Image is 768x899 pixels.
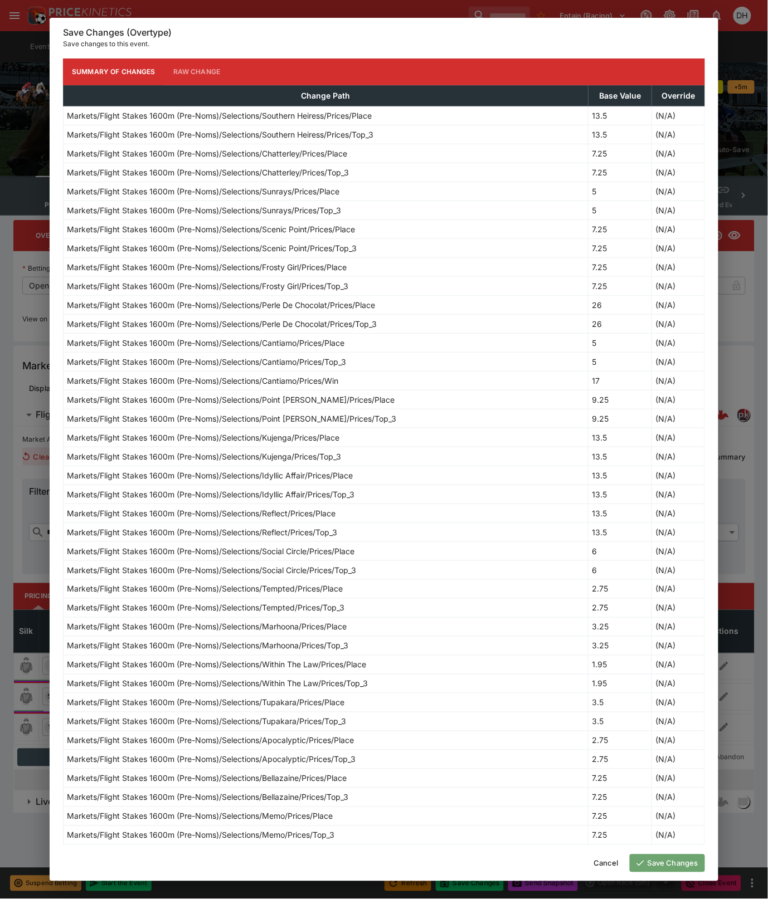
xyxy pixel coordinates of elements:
td: 26 [589,295,652,314]
p: Markets/Flight Stakes 1600m (Pre-Noms)/Selections/Chatterley/Prices/Top_3 [67,167,349,178]
p: Markets/Flight Stakes 1600m (Pre-Noms)/Selections/Kujenga/Prices/Top_3 [67,451,341,462]
p: Markets/Flight Stakes 1600m (Pre-Noms)/Selections/Memo/Prices/Top_3 [67,829,334,841]
td: (N/A) [652,182,705,201]
p: Markets/Flight Stakes 1600m (Pre-Noms)/Selections/Social Circle/Prices/Top_3 [67,564,356,576]
p: Markets/Flight Stakes 1600m (Pre-Noms)/Selections/Reflect/Prices/Top_3 [67,526,337,538]
td: 9.25 [589,390,652,409]
td: (N/A) [652,257,705,276]
p: Markets/Flight Stakes 1600m (Pre-Noms)/Selections/Marhoona/Prices/Top_3 [67,640,348,652]
td: 3.5 [589,712,652,731]
td: 5 [589,333,652,352]
p: Markets/Flight Stakes 1600m (Pre-Noms)/Selections/Tempted/Prices/Top_3 [67,602,344,614]
td: (N/A) [652,825,705,844]
p: Markets/Flight Stakes 1600m (Pre-Noms)/Selections/Idyllic Affair/Prices/Top_3 [67,488,354,500]
p: Markets/Flight Stakes 1600m (Pre-Noms)/Selections/Southern Heiress/Prices/Place [67,110,372,121]
td: 2.75 [589,750,652,769]
td: 13.5 [589,504,652,522]
p: Markets/Flight Stakes 1600m (Pre-Noms)/Selections/Perle De Chocolat/Prices/Place [67,299,375,311]
p: Markets/Flight Stakes 1600m (Pre-Noms)/Selections/Southern Heiress/Prices/Top_3 [67,129,373,140]
td: (N/A) [652,371,705,390]
td: (N/A) [652,219,705,238]
td: (N/A) [652,163,705,182]
td: (N/A) [652,617,705,636]
p: Markets/Flight Stakes 1600m (Pre-Noms)/Selections/Apocalyptic/Prices/Top_3 [67,754,356,765]
p: Markets/Flight Stakes 1600m (Pre-Noms)/Selections/Marhoona/Prices/Place [67,621,347,633]
p: Markets/Flight Stakes 1600m (Pre-Noms)/Selections/Point [PERSON_NAME]/Prices/Top_3 [67,413,396,424]
p: Markets/Flight Stakes 1600m (Pre-Noms)/Selections/Cantiamo/Prices/Top_3 [67,356,346,368]
td: (N/A) [652,522,705,541]
td: 13.5 [589,485,652,504]
td: (N/A) [652,674,705,693]
td: (N/A) [652,579,705,598]
p: Markets/Flight Stakes 1600m (Pre-Noms)/Selections/Memo/Prices/Place [67,810,333,822]
p: Markets/Flight Stakes 1600m (Pre-Noms)/Selections/Kujenga/Prices/Place [67,432,339,443]
td: (N/A) [652,844,705,863]
td: 1.95 [589,655,652,674]
td: (N/A) [652,712,705,731]
p: Markets/Flight Stakes 1600m (Pre-Noms)/Selections/Within The Law/Prices/Top_3 [67,678,368,690]
td: (N/A) [652,314,705,333]
td: 3.5 [589,693,652,712]
p: Markets/Flight Stakes 1600m (Pre-Noms)/Selections/Cantiamo/Prices/Win [67,375,338,387]
td: (N/A) [652,144,705,163]
td: (N/A) [652,390,705,409]
td: 26 [589,314,652,333]
td: 9.25 [589,409,652,428]
td: 2.75 [589,598,652,617]
td: (N/A) [652,788,705,807]
p: Markets/Flight Stakes 1600m (Pre-Noms)/Selections/Scenic Point/Prices/Top_3 [67,242,357,254]
td: (N/A) [652,295,705,314]
th: Override [652,85,705,106]
p: Markets/Flight Stakes 1600m (Pre-Noms)/Selections/Tupakara/Prices/Top_3 [67,716,346,727]
td: 13.5 [589,447,652,466]
p: Markets/Flight Stakes 1600m (Pre-Noms)/Selections/Bellazaine/Prices/Place [67,773,347,784]
td: 6 [589,560,652,579]
td: 7.25 [589,807,652,825]
td: 7.25 [589,788,652,807]
button: Summary of Changes [63,58,164,85]
td: (N/A) [652,731,705,750]
p: Markets/Flight Stakes 1600m (Pre-Noms)/Selections/Idyllic Affair/Prices/Place [67,470,353,481]
td: 17 [589,371,652,390]
p: Markets/Flight Stakes 1600m (Pre-Noms)/Selections/Frosty Girl/Prices/Top_3 [67,280,348,292]
td: 13.5 [589,466,652,485]
p: Markets/Flight Stakes 1600m (Pre-Noms)/Selections/Within The Law/Prices/Place [67,659,366,671]
td: 5 [589,352,652,371]
td: 7.25 [589,769,652,788]
p: Markets/Flight Stakes 1600m (Pre-Noms)/Selections/Tupakara/Prices/Place [67,697,344,709]
td: (N/A) [652,352,705,371]
td: 2.75 [589,731,652,750]
td: 7.25 [589,144,652,163]
td: (N/A) [652,485,705,504]
td: 13.5 [589,522,652,541]
td: 7.25 [589,257,652,276]
td: (N/A) [652,598,705,617]
td: (N/A) [652,769,705,788]
td: 13.5 [589,125,652,144]
td: (N/A) [652,693,705,712]
p: Markets/Flight Stakes 1600m (Pre-Noms)/Selections/Scenic Point/Prices/Place [67,223,355,235]
button: Save Changes [630,854,705,872]
p: Markets/Flight Stakes 1600m (Pre-Noms)/Selections/Reflect/Prices/Place [67,507,336,519]
td: (N/A) [652,636,705,655]
td: 7.25 [589,163,652,182]
th: Change Path [64,85,589,106]
p: Markets/Flight Stakes 1600m (Pre-Noms)/Selections/Apocalyptic/Prices/Place [67,735,354,746]
td: (N/A) [652,201,705,219]
td: (N/A) [652,541,705,560]
p: Markets/Flight Stakes 1600m (Pre-Noms)/Selections/Sunrays/Prices/Top_3 [67,204,341,216]
td: 6 [589,541,652,560]
td: (N/A) [652,466,705,485]
td: 7.25 [589,238,652,257]
td: (N/A) [652,106,705,125]
td: 5 [589,201,652,219]
td: 13.5 [589,106,652,125]
td: (N/A) [652,333,705,352]
td: (N/A) [652,428,705,447]
td: 7.25 [589,219,652,238]
td: (N/A) [652,807,705,825]
td: 1.95 [589,674,652,693]
td: 7.25 [589,844,652,863]
td: (N/A) [652,750,705,769]
td: (N/A) [652,560,705,579]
